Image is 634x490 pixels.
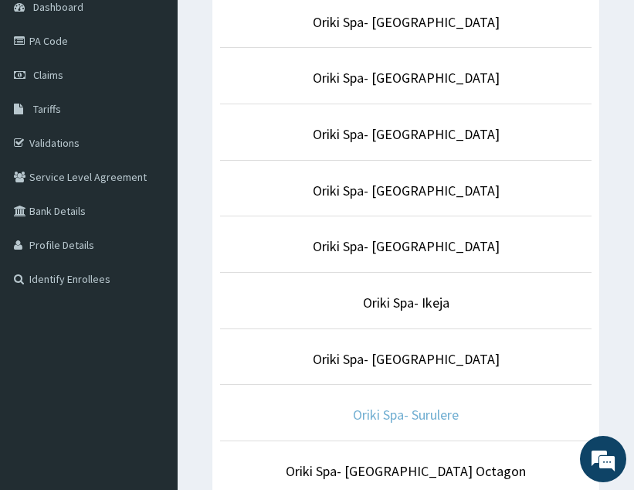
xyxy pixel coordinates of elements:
[353,406,459,424] a: Oriki Spa- Surulere
[313,350,500,368] a: Oriki Spa- [GEOGRAPHIC_DATA]
[313,125,500,143] a: Oriki Spa- [GEOGRAPHIC_DATA]
[286,462,526,480] a: Oriki Spa- [GEOGRAPHIC_DATA] Octagon
[313,237,500,255] a: Oriki Spa- [GEOGRAPHIC_DATA]
[313,69,500,87] a: Oriki Spa- [GEOGRAPHIC_DATA]
[33,102,61,116] span: Tariffs
[33,68,63,82] span: Claims
[313,13,500,31] a: Oriki Spa- [GEOGRAPHIC_DATA]
[363,294,449,311] a: Oriki Spa- Ikeja
[313,182,500,199] a: Oriki Spa- [GEOGRAPHIC_DATA]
